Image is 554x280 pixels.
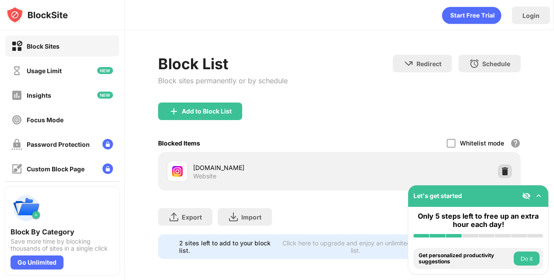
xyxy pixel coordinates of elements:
div: Password Protection [27,141,90,148]
img: insights-off.svg [11,90,22,101]
img: favicons [172,166,183,177]
div: Usage Limit [27,67,62,74]
div: Custom Block Page [27,165,85,173]
div: Blocked Items [158,139,200,147]
img: focus-off.svg [11,114,22,125]
div: Website [193,172,216,180]
div: Login [522,12,540,19]
img: new-icon.svg [97,92,113,99]
div: Schedule [482,60,510,67]
div: Save more time by blocking thousands of sites in a single click [11,238,114,252]
div: Let's get started [413,192,462,199]
img: new-icon.svg [97,67,113,74]
div: Import [241,213,261,221]
div: Block List [158,55,288,73]
img: customize-block-page-off.svg [11,163,22,174]
div: Focus Mode [27,116,64,124]
div: Redirect [416,60,441,67]
div: Insights [27,92,51,99]
div: Go Unlimited [11,255,64,269]
img: logo-blocksite.svg [6,6,68,24]
div: Get personalized productivity suggestions [419,252,512,265]
div: Block sites permanently or by schedule [158,76,288,85]
div: Whitelist mode [460,139,504,147]
img: push-categories.svg [11,192,42,224]
div: Block Sites [27,43,60,50]
div: Export [182,213,202,221]
div: [DOMAIN_NAME] [193,163,339,172]
img: block-on.svg [11,41,22,52]
img: eye-not-visible.svg [522,191,531,200]
div: Block By Category [11,227,114,236]
img: omni-setup-toggle.svg [534,191,543,200]
div: Click here to upgrade and enjoy an unlimited block list. [282,239,429,254]
img: lock-menu.svg [102,163,113,174]
div: Only 5 steps left to free up an extra hour each day! [413,212,543,229]
img: lock-menu.svg [102,139,113,149]
button: Do it [514,252,540,266]
div: animation [442,7,501,24]
img: time-usage-off.svg [11,65,22,76]
div: 2 sites left to add to your block list. [179,239,277,254]
img: password-protection-off.svg [11,139,22,150]
div: Add to Block List [182,108,232,115]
